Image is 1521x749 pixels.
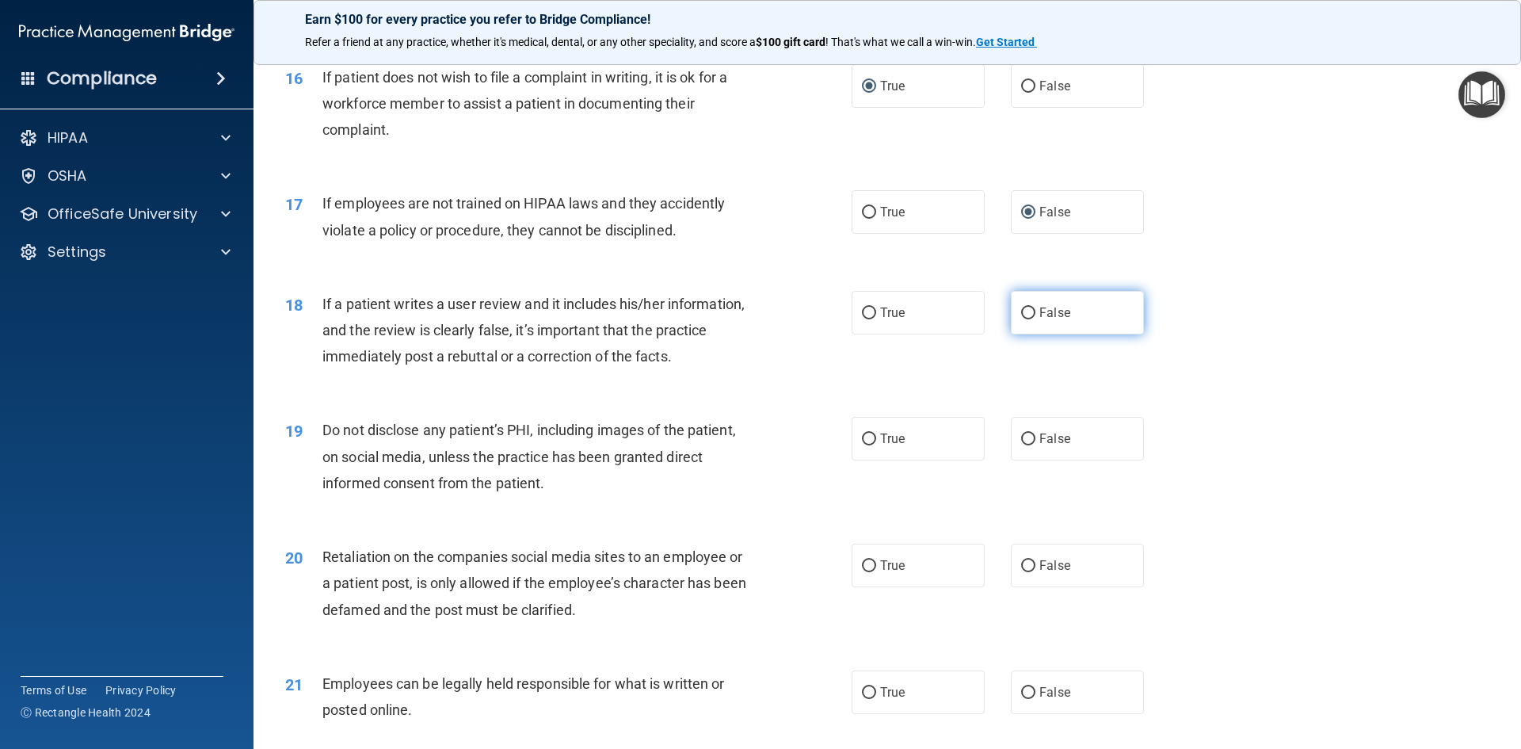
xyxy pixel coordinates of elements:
[862,81,876,93] input: True
[880,685,905,700] span: True
[1021,687,1035,699] input: False
[48,128,88,147] p: HIPAA
[285,69,303,88] span: 16
[285,296,303,315] span: 18
[305,12,1470,27] p: Earn $100 for every practice you refer to Bridge Compliance!
[285,548,303,567] span: 20
[1021,308,1035,319] input: False
[1039,204,1070,220] span: False
[1458,71,1505,118] button: Open Resource Center
[322,675,724,718] span: Employees can be legally held responsible for what is written or posted online.
[880,305,905,320] span: True
[1039,78,1070,94] span: False
[825,36,976,48] span: ! That's what we call a win-win.
[1039,431,1070,446] span: False
[1021,207,1035,219] input: False
[322,548,746,617] span: Retaliation on the companies social media sites to an employee or a patient post, is only allowed...
[19,204,231,224] a: OfficeSafe University
[1039,558,1070,573] span: False
[880,78,905,94] span: True
[862,687,876,699] input: True
[19,128,231,147] a: HIPAA
[322,422,736,491] span: Do not disclose any patient’s PHI, including images of the patient, on social media, unless the p...
[48,166,87,185] p: OSHA
[19,166,231,185] a: OSHA
[1039,685,1070,700] span: False
[285,195,303,214] span: 17
[21,705,151,720] span: Ⓒ Rectangle Health 2024
[19,17,234,48] img: PMB logo
[1021,560,1035,572] input: False
[105,682,177,698] a: Privacy Policy
[305,36,756,48] span: Refer a friend at any practice, whether it's medical, dental, or any other speciality, and score a
[976,36,1035,48] strong: Get Started
[862,308,876,319] input: True
[1021,434,1035,445] input: False
[21,682,86,698] a: Terms of Use
[862,434,876,445] input: True
[1039,305,1070,320] span: False
[1021,81,1035,93] input: False
[880,431,905,446] span: True
[47,67,157,90] h4: Compliance
[880,204,905,220] span: True
[976,36,1037,48] a: Get Started
[862,560,876,572] input: True
[48,243,106,262] p: Settings
[48,204,197,224] p: OfficeSafe University
[322,296,745,365] span: If a patient writes a user review and it includes his/her information, and the review is clearly ...
[19,243,231,262] a: Settings
[285,675,303,694] span: 21
[756,36,825,48] strong: $100 gift card
[862,207,876,219] input: True
[322,195,725,238] span: If employees are not trained on HIPAA laws and they accidently violate a policy or procedure, the...
[285,422,303,441] span: 19
[880,558,905,573] span: True
[322,69,727,138] span: If patient does not wish to file a complaint in writing, it is ok for a workforce member to assis...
